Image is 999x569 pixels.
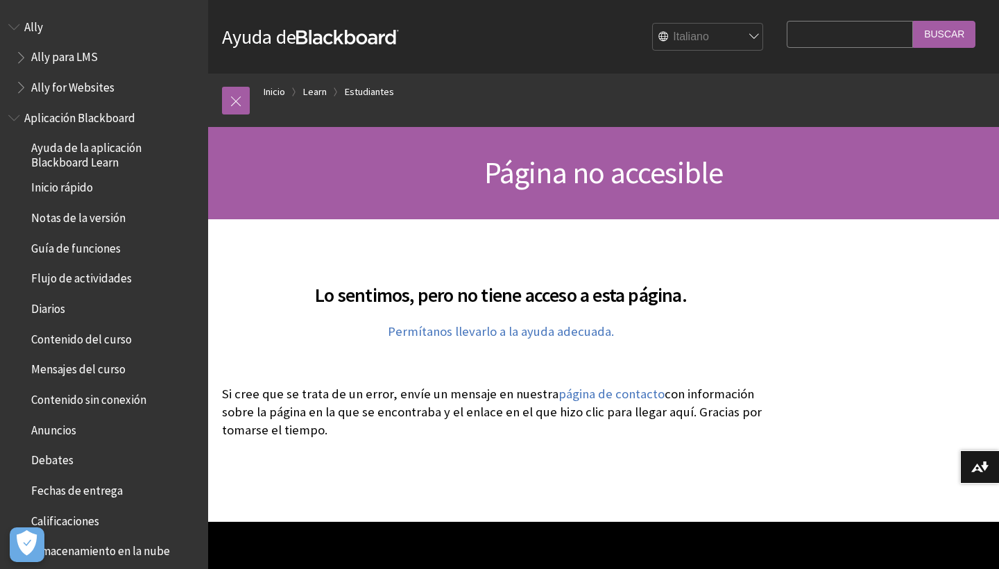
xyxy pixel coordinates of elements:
[345,83,394,101] a: Estudiantes
[10,527,44,562] button: Apri preferenze
[388,323,614,340] a: Permítanos llevarlo a la ayuda adecuada.
[31,267,132,286] span: Flujo de actividades
[222,264,780,309] h2: Lo sentimos, pero no tiene acceso a esta página.
[222,24,399,49] a: Ayuda deBlackboard
[484,153,724,192] span: Página no accesible
[8,15,200,99] nav: Book outline for Anthology Ally Help
[31,137,198,169] span: Ayuda de la aplicación Blackboard Learn
[31,76,114,94] span: Ally for Websites
[31,46,98,65] span: Ally para LMS
[31,418,76,437] span: Anuncios
[264,83,285,101] a: Inicio
[31,358,126,377] span: Mensajes del curso
[31,176,93,195] span: Inicio rápido
[31,479,123,498] span: Fechas de entrega
[31,328,132,346] span: Contenido del curso
[24,106,135,125] span: Aplicación Blackboard
[913,21,975,48] input: Buscar
[303,83,327,101] a: Learn
[31,388,146,407] span: Contenido sin conexión
[653,24,764,51] select: Site Language Selector
[31,297,65,316] span: Diarios
[31,509,99,528] span: Calificaciones
[31,237,121,255] span: Guía de funciones
[31,540,170,559] span: Almacenamiento en la nube
[24,15,43,34] span: Ally
[31,449,74,468] span: Debates
[31,206,126,225] span: Notas de la versión
[558,386,665,402] a: página de contacto
[296,30,399,44] strong: Blackboard
[222,385,780,440] p: Si cree que se trata de un error, envíe un mensaje en nuestra con información sobre la página en ...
